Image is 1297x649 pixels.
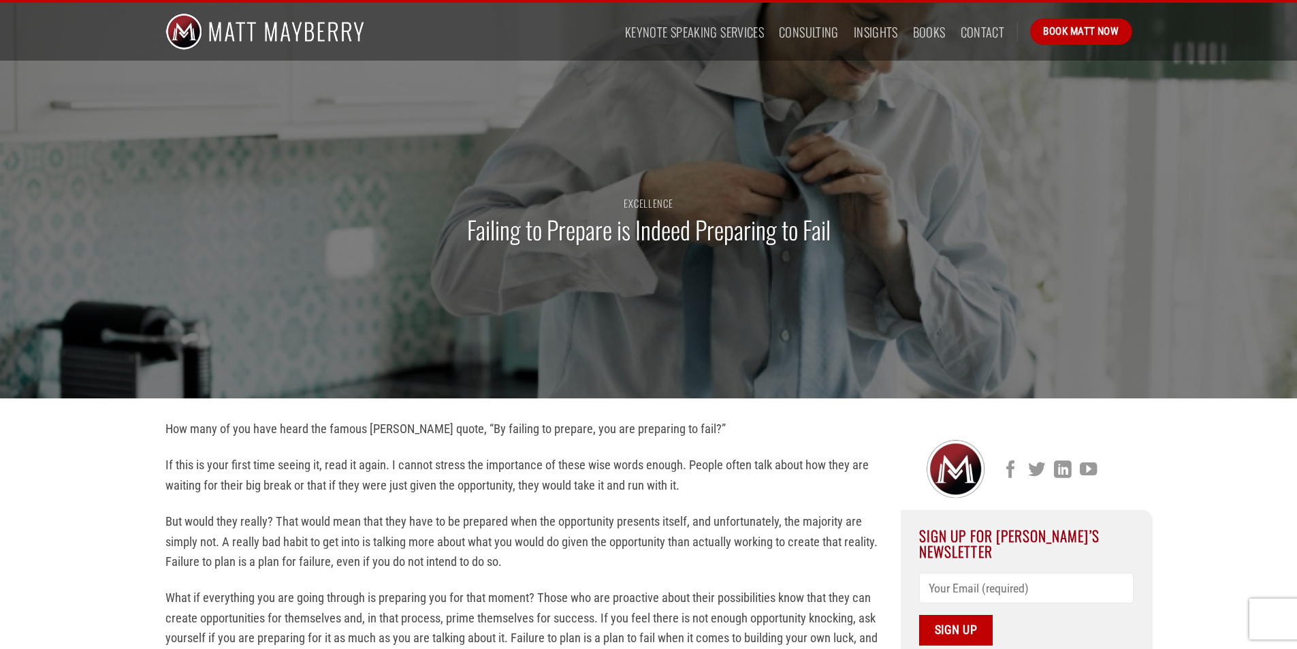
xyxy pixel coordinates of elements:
p: But would they really? That would mean that they have to be prepared when the opportunity present... [165,511,880,571]
a: Contact [961,20,1005,44]
input: Your Email (required) [919,573,1134,603]
input: Sign Up [919,615,993,646]
a: Book Matt Now [1030,18,1132,44]
h1: Failing to Prepare is Indeed Preparing to Fail [467,214,831,246]
p: If this is your first time seeing it, read it again. I cannot stress the importance of these wise... [165,455,880,495]
span: Sign Up For [PERSON_NAME]’s Newsletter [919,525,1100,561]
a: Insights [854,20,898,44]
a: Follow on Facebook [1002,461,1019,480]
a: Follow on YouTube [1080,461,1097,480]
span: Book Matt Now [1043,23,1119,39]
a: Excellence [624,195,673,210]
a: Books [913,20,946,44]
form: Contact form [919,573,1134,646]
a: Follow on LinkedIn [1054,461,1071,480]
a: Follow on Twitter [1028,461,1045,480]
p: How many of you have heard the famous [PERSON_NAME] quote, “By failing to prepare, you are prepar... [165,419,880,439]
img: Matt Mayberry [165,3,365,61]
a: Consulting [779,20,839,44]
a: Keynote Speaking Services [625,20,764,44]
